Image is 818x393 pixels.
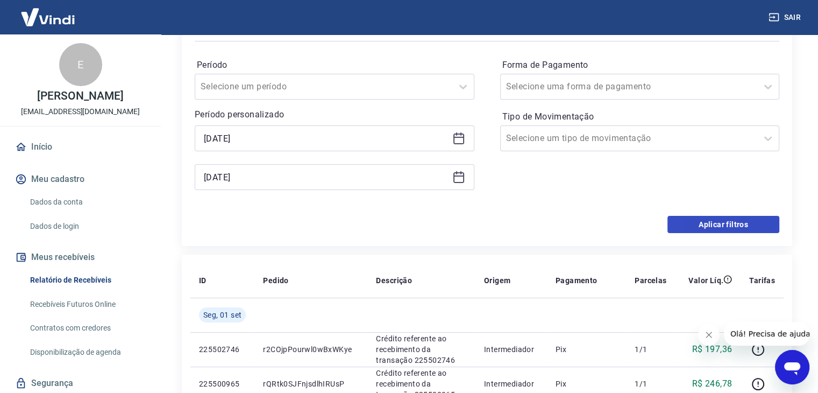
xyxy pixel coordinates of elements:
[263,344,359,355] p: r2COjpPourwl0wBxWKye
[692,343,732,356] p: R$ 197,36
[26,341,148,363] a: Disponibilização de agenda
[13,167,148,191] button: Meu cadastro
[13,1,83,33] img: Vindi
[199,344,246,355] p: 225502746
[667,216,779,233] button: Aplicar filtros
[502,110,778,123] label: Tipo de Movimentação
[13,245,148,269] button: Meus recebíveis
[688,275,723,286] p: Valor Líq.
[484,344,538,355] p: Intermediador
[195,108,474,121] p: Período personalizado
[26,191,148,213] a: Dados da conta
[204,169,448,185] input: Data final
[376,333,467,366] p: Crédito referente ao recebimento da transação 225502746
[21,106,140,117] p: [EMAIL_ADDRESS][DOMAIN_NAME]
[59,43,102,86] div: E
[556,378,617,389] p: Pix
[766,8,805,27] button: Sair
[197,59,472,72] label: Período
[203,310,241,320] span: Seg, 01 set
[26,215,148,237] a: Dados de login
[635,275,666,286] p: Parcelas
[26,293,148,315] a: Recebíveis Futuros Online
[263,275,288,286] p: Pedido
[199,378,246,389] p: 225500965
[204,130,448,146] input: Data inicial
[199,275,207,286] p: ID
[635,378,666,389] p: 1/1
[635,344,666,355] p: 1/1
[692,377,732,390] p: R$ 246,78
[698,324,720,346] iframe: Fechar mensagem
[13,135,148,159] a: Início
[26,269,148,291] a: Relatório de Recebíveis
[775,350,809,384] iframe: Botão para abrir a janela de mensagens
[376,275,412,286] p: Descrição
[556,344,617,355] p: Pix
[484,378,538,389] p: Intermediador
[556,275,598,286] p: Pagamento
[484,275,510,286] p: Origem
[749,275,775,286] p: Tarifas
[37,90,123,102] p: [PERSON_NAME]
[26,317,148,339] a: Contratos com credores
[502,59,778,72] label: Forma de Pagamento
[6,8,90,16] span: Olá! Precisa de ajuda?
[263,378,359,389] p: rQRtk0SJFnjsdlhIRUsP
[724,322,809,346] iframe: Mensagem da empresa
